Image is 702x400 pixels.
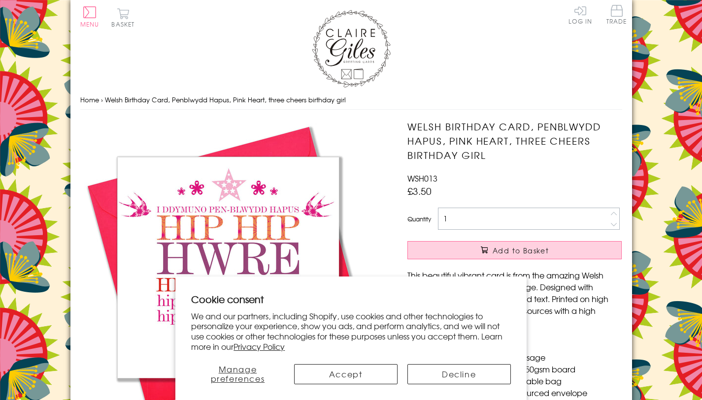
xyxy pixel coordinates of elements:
span: Menu [80,20,100,29]
p: This beautiful vibrant card is from the amazing Welsh language 'Sherbet Sundae' range. Designed w... [407,269,622,328]
label: Quantity [407,215,431,223]
button: Add to Basket [407,241,622,259]
h2: Cookie consent [191,292,511,306]
nav: breadcrumbs [80,90,622,110]
a: Trade [606,5,627,26]
button: Decline [407,364,511,384]
a: Home [80,95,99,104]
a: Log In [568,5,592,24]
span: › [101,95,103,104]
button: Accept [294,364,398,384]
span: Manage preferences [211,363,265,384]
a: Privacy Policy [234,340,285,352]
span: Add to Basket [493,246,549,255]
button: Menu [80,6,100,27]
h1: Welsh Birthday Card, Penblwydd Hapus, Pink Heart, three cheers birthday girl [407,120,622,162]
p: We and our partners, including Shopify, use cookies and other technologies to personalize your ex... [191,311,511,352]
img: Claire Giles Greetings Cards [312,10,391,88]
span: Welsh Birthday Card, Penblwydd Hapus, Pink Heart, three cheers birthday girl [105,95,346,104]
button: Manage preferences [191,364,284,384]
button: Basket [110,8,137,27]
span: £3.50 [407,184,432,198]
span: Trade [606,5,627,24]
span: WSH013 [407,172,437,184]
